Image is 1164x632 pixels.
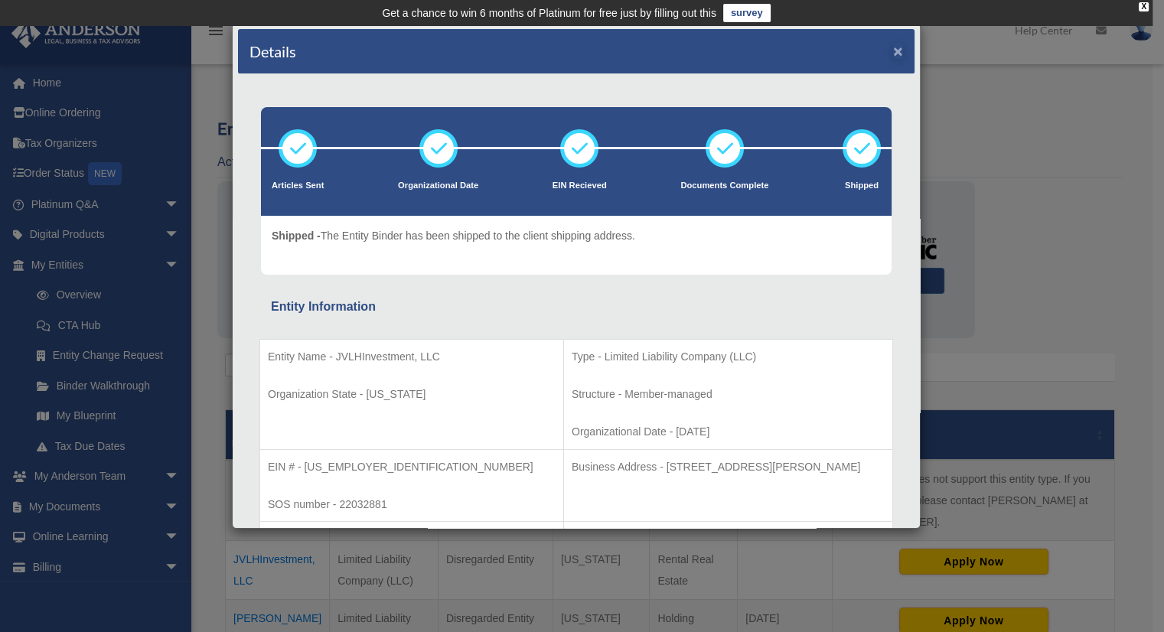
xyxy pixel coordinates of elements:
[382,4,716,22] div: Get a chance to win 6 months of Platinum for free just by filling out this
[572,347,885,366] p: Type - Limited Liability Company (LLC)
[268,495,556,514] p: SOS number - 22032881
[272,230,321,242] span: Shipped -
[268,385,556,404] p: Organization State - [US_STATE]
[572,422,885,441] p: Organizational Date - [DATE]
[680,178,768,194] p: Documents Complete
[272,226,635,246] p: The Entity Binder has been shipped to the client shipping address.
[1139,2,1149,11] div: close
[893,43,903,59] button: ×
[572,385,885,404] p: Structure - Member-managed
[268,458,556,477] p: EIN # - [US_EMPLOYER_IDENTIFICATION_NUMBER]
[249,41,296,62] h4: Details
[271,296,882,318] div: Entity Information
[553,178,607,194] p: EIN Recieved
[398,178,478,194] p: Organizational Date
[272,178,324,194] p: Articles Sent
[268,347,556,366] p: Entity Name - JVLHInvestment, LLC
[843,178,881,194] p: Shipped
[723,4,771,22] a: survey
[572,458,885,477] p: Business Address - [STREET_ADDRESS][PERSON_NAME]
